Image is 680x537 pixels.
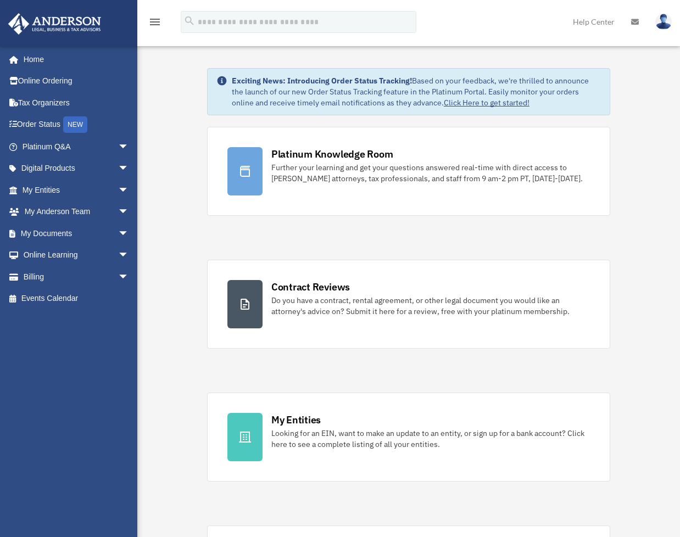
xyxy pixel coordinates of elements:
[8,179,146,201] a: My Entitiesarrow_drop_down
[232,75,601,108] div: Based on your feedback, we're thrilled to announce the launch of our new Order Status Tracking fe...
[8,70,146,92] a: Online Ordering
[8,48,140,70] a: Home
[271,162,590,184] div: Further your learning and get your questions answered real-time with direct access to [PERSON_NAM...
[444,98,529,108] a: Click Here to get started!
[118,158,140,180] span: arrow_drop_down
[655,14,672,30] img: User Pic
[207,127,610,216] a: Platinum Knowledge Room Further your learning and get your questions answered real-time with dire...
[232,76,412,86] strong: Exciting News: Introducing Order Status Tracking!
[8,266,146,288] a: Billingarrow_drop_down
[118,266,140,288] span: arrow_drop_down
[271,428,590,450] div: Looking for an EIN, want to make an update to an entity, or sign up for a bank account? Click her...
[118,244,140,267] span: arrow_drop_down
[8,158,146,180] a: Digital Productsarrow_drop_down
[183,15,196,27] i: search
[271,413,321,427] div: My Entities
[118,179,140,202] span: arrow_drop_down
[8,222,146,244] a: My Documentsarrow_drop_down
[148,15,161,29] i: menu
[8,92,146,114] a: Tax Organizers
[271,295,590,317] div: Do you have a contract, rental agreement, or other legal document you would like an attorney's ad...
[118,222,140,245] span: arrow_drop_down
[118,201,140,223] span: arrow_drop_down
[207,393,610,482] a: My Entities Looking for an EIN, want to make an update to an entity, or sign up for a bank accoun...
[8,288,146,310] a: Events Calendar
[118,136,140,158] span: arrow_drop_down
[271,147,393,161] div: Platinum Knowledge Room
[8,244,146,266] a: Online Learningarrow_drop_down
[148,19,161,29] a: menu
[8,114,146,136] a: Order StatusNEW
[5,13,104,35] img: Anderson Advisors Platinum Portal
[8,136,146,158] a: Platinum Q&Aarrow_drop_down
[8,201,146,223] a: My Anderson Teamarrow_drop_down
[207,260,610,349] a: Contract Reviews Do you have a contract, rental agreement, or other legal document you would like...
[63,116,87,133] div: NEW
[271,280,350,294] div: Contract Reviews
